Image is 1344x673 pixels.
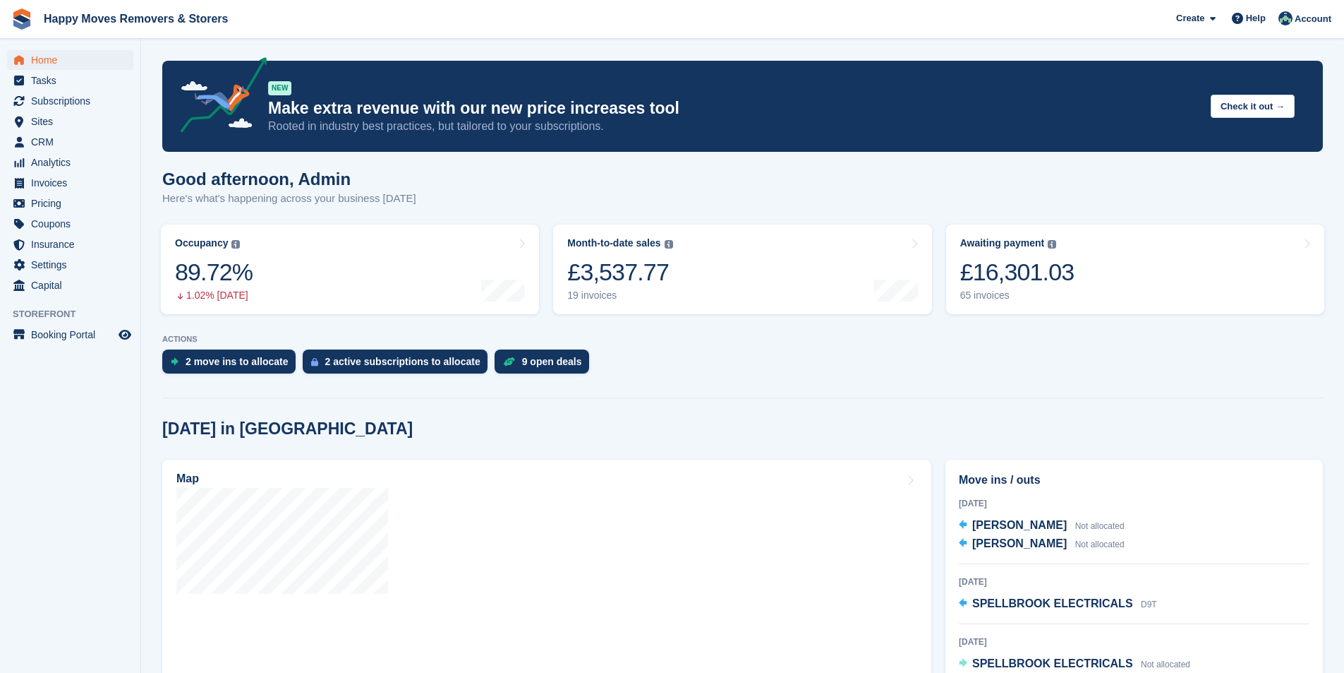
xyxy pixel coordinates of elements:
span: D9T [1141,600,1157,609]
a: menu [7,153,133,172]
img: stora-icon-8386f47178a22dfd0bd8f6a31ec36ba5ce8667c1dd55bd0f319d3a0aa187defe.svg [11,8,32,30]
img: icon-info-grey-7440780725fd019a000dd9b08b2336e03edf1995a4989e88bcd33f0948082b44.svg [231,240,240,249]
span: Invoices [31,173,116,193]
div: Month-to-date sales [567,237,660,249]
a: 2 active subscriptions to allocate [303,350,495,381]
img: deal-1b604bf984904fb50ccaf53a9ad4b4a5d6e5aea283cecdc64d6e3604feb123c2.svg [503,357,515,367]
a: [PERSON_NAME] Not allocated [959,517,1125,535]
span: Sites [31,112,116,131]
img: active_subscription_to_allocate_icon-d502201f5373d7db506a760aba3b589e785aa758c864c3986d89f69b8ff3... [311,357,318,367]
a: Happy Moves Removers & Storers [38,7,234,30]
img: price-adjustments-announcement-icon-8257ccfd72463d97f412b2fc003d46551f7dbcb40ab6d574587a9cd5c0d94... [169,57,267,138]
span: Not allocated [1075,521,1125,531]
span: Storefront [13,307,140,321]
a: menu [7,214,133,234]
div: 1.02% [DATE] [175,290,253,302]
span: Settings [31,255,116,275]
a: SPELLBROOK ELECTRICALS D9T [959,595,1157,614]
a: menu [7,132,133,152]
a: 9 open deals [495,350,596,381]
a: menu [7,234,133,254]
a: Preview store [116,326,133,343]
a: [PERSON_NAME] Not allocated [959,535,1125,554]
span: Insurance [31,234,116,254]
a: menu [7,275,133,295]
img: icon-info-grey-7440780725fd019a000dd9b08b2336e03edf1995a4989e88bcd33f0948082b44.svg [665,240,673,249]
div: Awaiting payment [960,237,1045,249]
a: Month-to-date sales £3,537.77 19 invoices [553,225,931,314]
span: Not allocated [1075,540,1125,549]
button: Check it out → [1211,95,1295,118]
span: Home [31,50,116,70]
a: menu [7,112,133,131]
span: Coupons [31,214,116,234]
h2: [DATE] in [GEOGRAPHIC_DATA] [162,419,413,439]
span: Account [1295,12,1331,26]
a: 2 move ins to allocate [162,350,303,381]
a: Awaiting payment £16,301.03 65 invoices [946,225,1324,314]
div: [DATE] [959,636,1309,648]
div: [DATE] [959,576,1309,588]
div: 65 invoices [960,290,1074,302]
span: [PERSON_NAME] [972,519,1067,531]
div: 9 open deals [522,356,582,367]
span: Subscriptions [31,91,116,111]
p: Make extra revenue with our new price increases tool [268,98,1199,119]
h1: Good afternoon, Admin [162,169,416,189]
img: icon-info-grey-7440780725fd019a000dd9b08b2336e03edf1995a4989e88bcd33f0948082b44.svg [1048,240,1056,249]
div: 19 invoices [567,290,672,302]
span: SPELLBROOK ELECTRICALS [972,597,1133,609]
a: menu [7,193,133,213]
span: Pricing [31,193,116,213]
div: 2 move ins to allocate [186,356,289,367]
h2: Move ins / outs [959,472,1309,489]
p: ACTIONS [162,335,1323,344]
span: Tasks [31,71,116,90]
span: Not allocated [1141,660,1190,669]
a: menu [7,71,133,90]
div: 2 active subscriptions to allocate [325,356,480,367]
a: menu [7,325,133,345]
img: Admin [1278,11,1292,25]
img: move_ins_to_allocate_icon-fdf77a2bb77ea45bf5b3d319d69a93e2d87916cf1d5bf7949dd705db3b84f3ca.svg [171,357,178,366]
div: 89.72% [175,258,253,287]
div: £16,301.03 [960,258,1074,287]
span: Help [1246,11,1266,25]
h2: Map [176,472,199,485]
span: Analytics [31,153,116,172]
div: NEW [268,81,291,95]
a: Occupancy 89.72% 1.02% [DATE] [161,225,539,314]
a: menu [7,173,133,193]
div: Occupancy [175,237,228,249]
p: Here's what's happening across your business [DATE] [162,191,416,207]
span: [PERSON_NAME] [972,537,1067,549]
span: Capital [31,275,116,295]
a: menu [7,50,133,70]
p: Rooted in industry best practices, but tailored to your subscriptions. [268,119,1199,134]
span: Booking Portal [31,325,116,345]
a: menu [7,255,133,275]
span: CRM [31,132,116,152]
div: £3,537.77 [567,258,672,287]
span: Create [1176,11,1204,25]
a: menu [7,91,133,111]
span: SPELLBROOK ELECTRICALS [972,657,1133,669]
div: [DATE] [959,497,1309,510]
